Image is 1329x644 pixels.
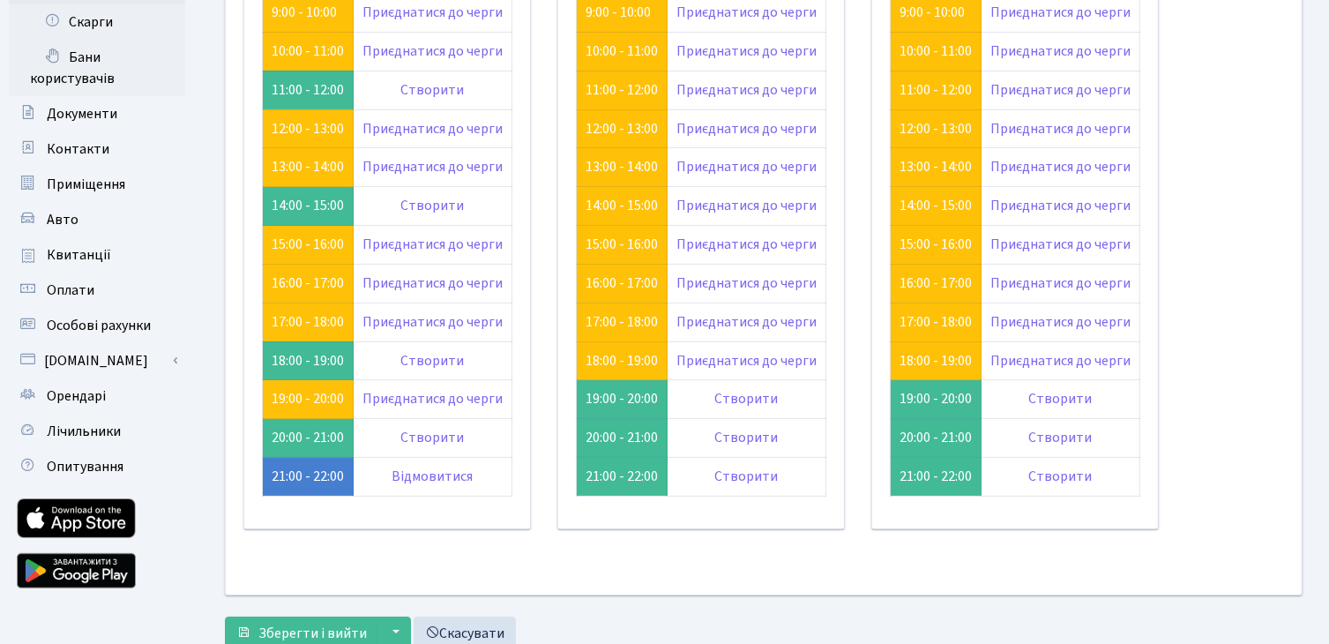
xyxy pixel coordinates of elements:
[990,273,1131,293] a: Приєднатися до черги
[586,157,658,176] a: 13:00 - 14:00
[362,119,503,139] a: Приєднатися до черги
[577,458,668,497] td: 21:00 - 22:00
[47,245,111,265] span: Квитанції
[676,41,817,61] a: Приєднатися до черги
[715,428,779,447] a: Створити
[47,422,121,441] span: Лічильники
[586,3,651,22] a: 9:00 - 10:00
[9,378,185,414] a: Орендарі
[676,196,817,215] a: Приєднатися до черги
[676,235,817,254] a: Приєднатися до черги
[362,41,503,61] a: Приєднатися до черги
[891,380,982,419] td: 19:00 - 20:00
[272,3,337,22] a: 9:00 - 10:00
[47,104,117,124] span: Документи
[9,40,185,96] a: Бани користувачів
[990,80,1131,100] a: Приєднатися до черги
[401,428,465,447] a: Створити
[362,235,503,254] a: Приєднатися до черги
[401,80,465,100] a: Створити
[676,351,817,371] a: Приєднатися до черги
[9,96,185,131] a: Документи
[9,273,185,308] a: Оплати
[401,196,465,215] a: Створити
[586,80,658,100] a: 11:00 - 12:00
[586,235,658,254] a: 15:00 - 16:00
[362,273,503,293] a: Приєднатися до черги
[990,3,1131,22] a: Приєднатися до черги
[258,624,367,643] span: Зберегти і вийти
[900,196,972,215] a: 14:00 - 15:00
[47,210,78,229] span: Авто
[586,41,658,61] a: 10:00 - 11:00
[9,449,185,484] a: Опитування
[990,119,1131,139] a: Приєднатися до черги
[401,351,465,371] a: Створити
[362,312,503,332] a: Приєднатися до черги
[990,235,1131,254] a: Приєднатися до черги
[900,312,972,332] a: 17:00 - 18:00
[1029,467,1093,486] a: Створити
[990,157,1131,176] a: Приєднатися до черги
[362,3,503,22] a: Приєднатися до черги
[900,273,972,293] a: 16:00 - 17:00
[272,312,344,332] a: 17:00 - 18:00
[676,273,817,293] a: Приєднатися до черги
[715,467,779,486] a: Створити
[263,419,354,458] td: 20:00 - 21:00
[263,341,354,380] td: 18:00 - 19:00
[272,467,344,486] a: 21:00 - 22:00
[272,119,344,139] a: 12:00 - 13:00
[990,41,1131,61] a: Приєднатися до черги
[272,273,344,293] a: 16:00 - 17:00
[990,351,1131,371] a: Приєднатися до черги
[9,202,185,237] a: Авто
[676,157,817,176] a: Приєднатися до черги
[990,312,1131,332] a: Приєднатися до черги
[9,414,185,449] a: Лічильники
[586,273,658,293] a: 16:00 - 17:00
[586,196,658,215] a: 14:00 - 15:00
[586,351,658,371] a: 18:00 - 19:00
[900,351,972,371] a: 18:00 - 19:00
[715,389,779,408] a: Створити
[676,80,817,100] a: Приєднатися до черги
[891,458,982,497] td: 21:00 - 22:00
[900,235,972,254] a: 15:00 - 16:00
[900,157,972,176] a: 13:00 - 14:00
[676,119,817,139] a: Приєднатися до черги
[577,419,668,458] td: 20:00 - 21:00
[9,167,185,202] a: Приміщення
[9,343,185,378] a: [DOMAIN_NAME]
[362,157,503,176] a: Приєднатися до черги
[900,80,972,100] a: 11:00 - 12:00
[263,71,354,109] td: 11:00 - 12:00
[47,316,151,335] span: Особові рахунки
[900,3,965,22] a: 9:00 - 10:00
[47,386,106,406] span: Орендарі
[263,187,354,226] td: 14:00 - 15:00
[586,312,658,332] a: 17:00 - 18:00
[272,41,344,61] a: 10:00 - 11:00
[900,41,972,61] a: 10:00 - 11:00
[9,308,185,343] a: Особові рахунки
[272,235,344,254] a: 15:00 - 16:00
[272,389,344,408] a: 19:00 - 20:00
[47,139,109,159] span: Контакти
[392,467,474,486] a: Відмовитися
[990,196,1131,215] a: Приєднатися до черги
[676,3,817,22] a: Приєднатися до черги
[676,312,817,332] a: Приєднатися до черги
[891,419,982,458] td: 20:00 - 21:00
[900,119,972,139] a: 12:00 - 13:00
[577,380,668,419] td: 19:00 - 20:00
[586,119,658,139] a: 12:00 - 13:00
[1029,389,1093,408] a: Створити
[362,389,503,408] a: Приєднатися до черги
[1029,428,1093,447] a: Створити
[9,4,185,40] a: Скарги
[272,157,344,176] a: 13:00 - 14:00
[9,131,185,167] a: Контакти
[47,457,123,476] span: Опитування
[9,237,185,273] a: Квитанції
